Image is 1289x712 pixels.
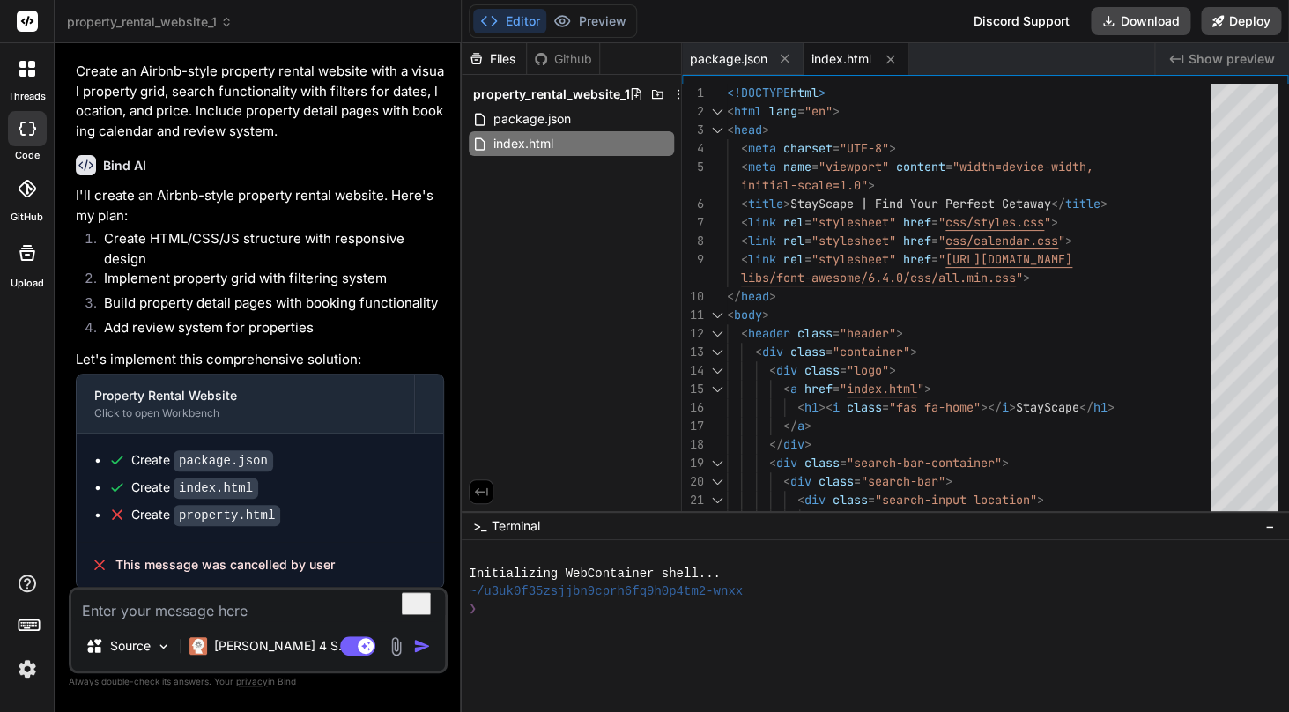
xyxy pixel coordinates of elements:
span: ></ [981,399,1002,415]
span: header [748,325,790,341]
span: = [811,159,819,174]
span: = [882,510,889,526]
span: StayScape | Find Your Perfect Getaway [790,196,1051,211]
div: Click to collapse the range. [706,361,729,380]
span: < [727,307,734,323]
div: 5 [682,158,704,176]
span: head [741,288,769,304]
p: Create an Airbnb-style property rental website with a visual property grid, search functionality ... [76,62,444,141]
span: class [847,399,882,415]
span: index.html [491,133,554,154]
span: " [840,381,847,397]
div: 13 [682,343,704,361]
button: Deploy [1201,7,1281,35]
span: link [748,251,776,267]
span: package.json [491,108,572,130]
p: Let's implement this comprehensive solution: [76,350,444,370]
span: link [748,233,776,248]
span: meta [748,159,776,174]
label: threads [8,89,46,104]
span: > [924,381,931,397]
button: Preview [546,9,633,33]
div: 9 [682,250,704,269]
span: StayScape [1016,399,1079,415]
span: </ [1079,399,1093,415]
label: Upload [11,276,44,291]
span: href [804,381,833,397]
span: body [734,307,762,323]
span: < [755,344,762,360]
span: > [1023,270,1030,286]
div: 21 [682,491,704,509]
span: − [1265,517,1275,535]
span: </ [783,418,797,434]
div: 19 [682,454,704,472]
span: div [776,455,797,471]
div: 15 [682,380,704,398]
li: Add review system for properties [90,318,444,343]
span: < [741,325,748,341]
span: ~/u3uk0f35zsjjbn9cprh6fq9h0p4tm2-wnxx [469,582,743,600]
div: Discord Support [963,7,1080,35]
li: Implement property grid with filtering system [90,269,444,293]
span: > [889,140,896,156]
span: "width=device-width, [952,159,1093,174]
span: Terminal [491,517,539,535]
div: Property Rental Website [94,387,396,404]
span: </ [727,288,741,304]
span: = [826,344,833,360]
span: " [938,251,945,267]
span: div [804,492,826,508]
span: label [1037,510,1072,526]
span: class [797,325,833,341]
span: " [938,214,945,230]
span: for [861,510,882,526]
span: class [790,344,826,360]
div: 1 [682,84,704,102]
div: Create [131,451,273,470]
span: </ [1023,510,1037,526]
span: This message was cancelled by user [115,556,335,574]
div: 6 [682,195,704,213]
li: Create HTML/CSS/JS structure with responsive design [90,229,444,269]
span: class [819,473,854,489]
code: package.json [174,450,273,471]
span: >_ [472,517,485,535]
span: > [783,196,790,211]
span: > [769,288,776,304]
img: icon [413,637,431,655]
span: package.json [689,50,767,68]
img: settings [12,654,42,684]
span: class [833,492,868,508]
div: 10 [682,287,704,306]
span: h1 [1093,399,1108,415]
span: > [1065,233,1072,248]
span: " [938,233,945,248]
div: Click to collapse the range. [706,491,729,509]
span: href [903,214,931,230]
p: I'll create an Airbnb-style property rental website. Here's my plan: [76,186,444,226]
span: css/calendar.css [945,233,1058,248]
div: Click to collapse the range. [706,454,729,472]
span: = [797,103,804,119]
span: "UTF-8" [840,140,889,156]
span: "logo" [847,362,889,378]
span: property_rental_website_1 [67,13,233,31]
span: < [797,399,804,415]
div: Click to open Workbench [94,406,396,420]
span: > [910,344,917,360]
span: > [868,177,875,193]
span: Initializing WebContainer shell... [469,565,720,582]
textarea: To enrich screen reader interactions, please activate Accessibility in Grammarly extension settings [71,590,445,621]
span: > [1108,399,1115,415]
span: rel [783,214,804,230]
span: > [889,362,896,378]
span: < [797,492,804,508]
span: "stylesheet" [811,233,896,248]
span: a [797,418,804,434]
span: a [790,381,797,397]
img: attachment [386,636,406,656]
div: 16 [682,398,704,417]
span: > [1009,399,1016,415]
span: Show preview [1189,50,1275,68]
